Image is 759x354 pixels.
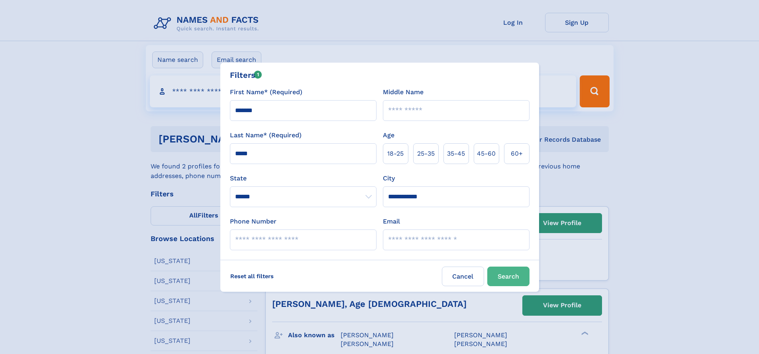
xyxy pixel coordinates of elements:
label: Age [383,131,394,140]
label: Middle Name [383,87,424,97]
span: 18‑25 [387,149,404,158]
label: State [230,174,377,183]
button: Search [487,267,530,286]
label: Email [383,217,400,226]
label: Last Name* (Required) [230,131,302,140]
label: Cancel [442,267,484,286]
label: First Name* (Required) [230,87,302,97]
label: Phone Number [230,217,277,226]
span: 45‑60 [477,149,496,158]
span: 60+ [511,149,523,158]
label: City [383,174,395,183]
span: 35‑45 [447,149,465,158]
span: 25‑35 [417,149,435,158]
div: Filters [230,69,262,81]
label: Reset all filters [225,267,279,286]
